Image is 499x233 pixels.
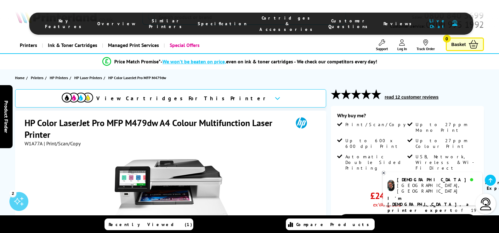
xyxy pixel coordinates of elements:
span: HP Laser Printers [74,74,102,81]
span: ex VAT @ 20% [373,201,400,208]
span: Live Chat [428,18,449,29]
span: Reviews [383,21,415,26]
img: user-headset-duotone.svg [452,20,457,26]
span: Up to 27ppm Colour Print [416,138,476,149]
span: Compare Products [296,222,372,227]
a: Home [15,74,26,81]
span: Cartridges & Accessories [259,15,316,32]
img: user-headset-light.svg [479,198,492,210]
span: Product Finder [3,100,9,133]
a: HP Printers [50,74,70,81]
div: - even on ink & toner cartridges - We check our competitors every day! [161,58,377,65]
a: Log In [397,39,407,51]
span: 0 [443,35,451,43]
span: Support [376,46,388,51]
span: Automatic Double Sided Printing [345,154,406,171]
span: Similar Printers [149,18,185,29]
a: Printers [31,74,45,81]
img: cmyk-icon.svg [62,93,93,102]
li: modal_Promise [3,56,476,67]
a: Support [376,39,388,51]
a: HP Laser Printers [74,74,104,81]
a: Basket 0 [446,38,484,51]
h1: HP Color LaserJet Pro MFP M479dw A4 Colour Multifunction Laser Printer [25,117,287,140]
div: 2 [9,190,16,197]
b: I'm [DEMOGRAPHIC_DATA], a printer expert [388,195,471,213]
span: Log In [397,46,407,51]
span: Ink & Toner Cartridges [48,37,97,53]
p: of 19 years! I can help you choose the right product [388,195,478,231]
div: [DEMOGRAPHIC_DATA] [397,177,477,183]
div: [GEOGRAPHIC_DATA], [GEOGRAPHIC_DATA] [397,183,477,194]
span: Key Features [45,18,85,29]
img: HP [287,117,316,129]
span: Home [15,74,25,81]
span: Up to 27ppm Mono Print [416,122,476,133]
span: USB, Network, Wireless & Wi-Fi Direct [416,154,476,171]
span: Print/Scan/Copy [345,122,410,127]
span: | Print/Scan/Copy [44,140,81,147]
span: HP Printers [50,74,68,81]
a: Compare Products [286,218,375,230]
span: Customer Questions [328,18,371,29]
span: £249.00 [370,190,400,201]
span: We won’t be beaten on price, [162,58,226,65]
a: Track Order [417,39,435,51]
span: Overview [97,21,136,26]
a: Recently Viewed (1) [105,218,193,230]
button: read 12 customer reviews [383,94,440,100]
span: Recently Viewed (1) [109,222,192,227]
span: View Cartridges For This Printer [96,95,269,102]
span: HP Color LaserJet Pro MFP M479dw [108,75,166,80]
span: Basket [451,40,466,49]
a: Printers [15,37,42,53]
a: Special Offers [164,37,204,53]
span: Price Match Promise* [114,58,161,65]
span: Up to 600 x 600 dpi Print [345,138,406,149]
a: Managed Print Services [102,37,164,53]
span: Specification [198,21,247,26]
span: Printers [31,74,43,81]
div: Why buy me? [337,112,478,122]
img: chris-livechat.png [388,180,394,191]
span: W1A77A [25,140,43,147]
a: Ink & Toner Cartridges [42,37,102,53]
